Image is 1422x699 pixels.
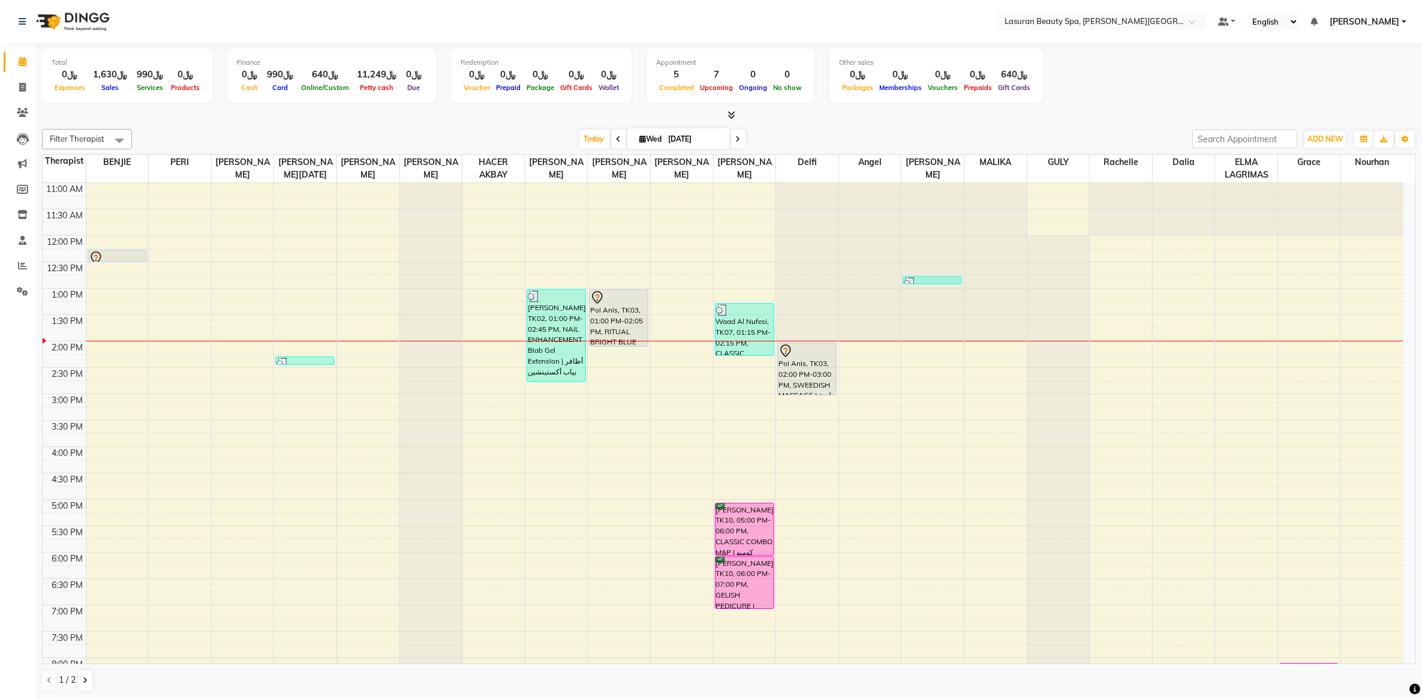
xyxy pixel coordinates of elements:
[50,368,86,380] div: 2:30 PM
[132,68,168,82] div: ﷼990
[298,68,352,82] div: ﷼640
[839,68,876,82] div: ﷼0
[776,155,838,170] span: Delfi
[557,68,596,82] div: ﷼0
[400,155,462,182] span: [PERSON_NAME]
[964,155,1027,170] span: MALIKA
[168,68,203,82] div: ﷼0
[461,83,493,92] span: Voucher
[839,58,1033,68] div: Other sales
[590,290,648,346] div: Poi Anis, TK03, 01:00 PM-02:05 PM, RITUAL BRIGHT BLUE ROCK | حمام الأحجار الزرقاء
[134,83,166,92] span: Services
[86,155,149,170] span: BENJIE
[50,605,86,618] div: 7:00 PM
[1330,16,1399,28] span: [PERSON_NAME]
[876,83,925,92] span: Memberships
[637,134,665,143] span: Wed
[656,68,697,82] div: 5
[903,277,961,284] div: [PERSON_NAME], TK06, 12:45 PM-12:46 PM, HAIR CUT | قص الشعر
[52,68,88,82] div: ﷼0
[714,155,776,182] span: [PERSON_NAME]
[52,58,203,68] div: Total
[925,83,961,92] span: Vouchers
[1278,155,1340,170] span: Grace
[770,83,805,92] span: No show
[697,68,736,82] div: 7
[50,341,86,354] div: 2:00 PM
[45,262,86,275] div: 12:30 PM
[401,68,426,82] div: ﷼0
[715,503,774,555] div: [PERSON_NAME], TK10, 05:00 PM-06:00 PM, CLASSIC COMBO M&P | كومبو كلاسيك (باديكير+مانكير)
[588,155,650,182] span: [PERSON_NAME]
[665,130,725,148] input: 2025-09-03
[44,183,86,196] div: 11:00 AM
[596,68,622,82] div: ﷼0
[88,250,146,262] div: [PERSON_NAME] [PERSON_NAME], TK01, 12:15 PM-12:30 PM, [GEOGRAPHIC_DATA] | جلسة [PERSON_NAME]
[557,83,596,92] span: Gift Cards
[656,83,697,92] span: Completed
[770,68,805,82] div: 0
[493,83,524,92] span: Prepaid
[50,134,104,143] span: Filter Therapist
[59,674,76,686] span: 1 / 2
[1153,155,1215,170] span: Dalia
[212,155,274,182] span: [PERSON_NAME]
[276,357,334,364] div: Waad Al Nufesi, TK07, 02:15 PM-02:16 PM, BLOW DRY LONG | تجفيف الشعر الطويل
[961,83,995,92] span: Prepaids
[50,394,86,407] div: 3:00 PM
[1341,155,1403,170] span: Nourhan
[50,473,86,486] div: 4:30 PM
[1304,131,1346,148] button: ADD NEW
[298,83,352,92] span: Online/Custom
[405,83,423,92] span: Due
[50,658,86,671] div: 8:00 PM
[493,68,524,82] div: ﷼0
[1027,155,1090,170] span: GULY
[50,421,86,433] div: 3:30 PM
[525,155,588,182] span: [PERSON_NAME]
[262,68,298,82] div: ﷼990
[50,289,86,301] div: 1:00 PM
[697,83,736,92] span: Upcoming
[461,58,622,68] div: Redemption
[1090,155,1152,170] span: Rachelle
[337,155,399,182] span: [PERSON_NAME]
[50,632,86,644] div: 7:30 PM
[274,155,336,182] span: [PERSON_NAME][DATE]
[149,155,211,170] span: PERI
[839,155,901,170] span: Angel
[88,68,132,82] div: ﷼1,630
[50,526,86,539] div: 5:30 PM
[961,68,995,82] div: ﷼0
[778,343,836,395] div: Poi Anis, TK03, 02:00 PM-03:00 PM, SWEEDISH MASSAGE | جلسة تدليك سويدي
[596,83,622,92] span: Wallet
[357,83,396,92] span: Petty cash
[168,83,203,92] span: Products
[524,68,557,82] div: ﷼0
[237,58,426,68] div: Finance
[44,209,86,222] div: 11:30 AM
[1192,130,1297,148] input: Search Appointment
[269,83,291,92] span: Card
[524,83,557,92] span: Package
[43,155,86,167] div: Therapist
[995,83,1033,92] span: Gift Cards
[462,155,525,182] span: HACER AKBAY
[736,83,770,92] span: Ongoing
[876,68,925,82] div: ﷼0
[238,83,261,92] span: Cash
[50,500,86,512] div: 5:00 PM
[52,83,88,92] span: Expenses
[715,557,774,608] div: [PERSON_NAME], TK10, 06:00 PM-07:00 PM, GELISH PEDICURE | باديكير جل
[736,68,770,82] div: 0
[98,83,122,92] span: Sales
[1215,155,1277,182] span: ELMA LAGRIMAS
[352,68,401,82] div: ﷼11,249
[527,290,585,382] div: [PERSON_NAME], TK02, 01:00 PM-02:45 PM, NAIL ENHANCEMENT Biab Gel Extension | أظافر بياب أكستينشين
[579,130,609,148] span: Today
[656,58,805,68] div: Appointment
[31,5,113,38] img: logo
[237,68,262,82] div: ﷼0
[901,155,964,182] span: [PERSON_NAME]
[995,68,1033,82] div: ﷼640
